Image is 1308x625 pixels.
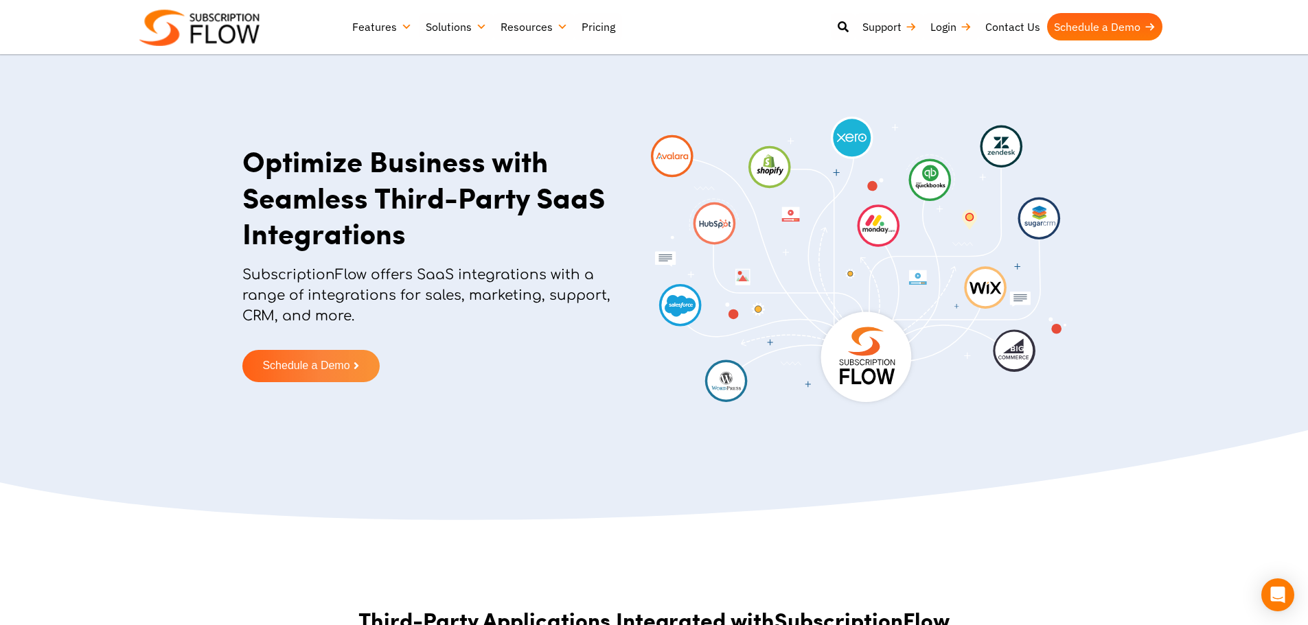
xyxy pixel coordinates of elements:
[1261,578,1294,611] div: Open Intercom Messenger
[978,13,1047,40] a: Contact Us
[345,13,419,40] a: Features
[651,117,1066,409] img: SaaS Integrations
[575,13,622,40] a: Pricing
[242,265,617,340] p: SubscriptionFlow offers SaaS integrations with a range of integrations for sales, marketing, supp...
[419,13,494,40] a: Solutions
[242,350,380,382] a: Schedule a Demo
[1047,13,1162,40] a: Schedule a Demo
[242,143,617,251] h1: Optimize Business with Seamless Third-Party SaaS Integrations
[494,13,575,40] a: Resources
[262,360,349,372] span: Schedule a Demo
[139,10,260,46] img: Subscriptionflow
[923,13,978,40] a: Login
[856,13,923,40] a: Support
